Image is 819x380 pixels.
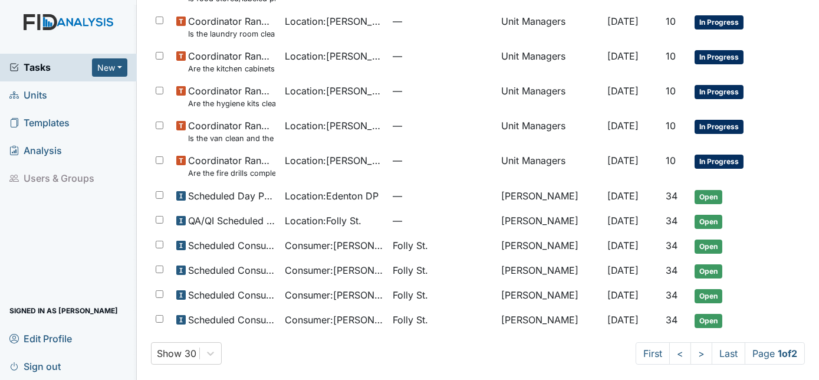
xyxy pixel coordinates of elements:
[496,44,603,79] td: Unit Managers
[695,50,744,64] span: In Progress
[695,314,722,328] span: Open
[393,189,492,203] span: —
[285,49,384,63] span: Location : [PERSON_NAME] Loop
[393,153,492,168] span: —
[285,189,379,203] span: Location : Edenton DP
[695,15,744,30] span: In Progress
[496,209,603,234] td: [PERSON_NAME]
[666,85,676,97] span: 10
[9,60,92,74] a: Tasks
[695,240,722,254] span: Open
[666,15,676,27] span: 10
[607,264,639,276] span: [DATE]
[188,63,275,74] small: Are the kitchen cabinets and floors clean?
[188,133,275,144] small: Is the van clean and the proper documentation been stored?
[778,348,797,359] strong: 1 of 2
[607,289,639,301] span: [DATE]
[188,28,275,40] small: Is the laundry room clean and in good repair?
[393,14,492,28] span: —
[188,14,275,40] span: Coordinator Random Is the laundry room clean and in good repair?
[188,168,275,179] small: Are the fire drills completed for the most recent month?
[496,9,603,44] td: Unit Managers
[157,346,197,361] div: Show 30
[712,342,745,365] a: Last
[607,120,639,132] span: [DATE]
[666,50,676,62] span: 10
[695,190,722,204] span: Open
[669,342,691,365] a: <
[188,288,275,302] span: Scheduled Consumer Chart Review
[188,263,275,277] span: Scheduled Consumer Chart Review
[695,289,722,303] span: Open
[690,342,712,365] a: >
[393,214,492,228] span: —
[188,189,275,203] span: Scheduled Day Program Inspection
[393,49,492,63] span: —
[393,288,428,302] span: Folly St.
[496,79,603,114] td: Unit Managers
[496,308,603,333] td: [PERSON_NAME]
[496,184,603,209] td: [PERSON_NAME]
[188,119,275,144] span: Coordinator Random Is the van clean and the proper documentation been stored?
[666,215,677,227] span: 34
[607,190,639,202] span: [DATE]
[695,155,744,169] span: In Progress
[285,238,384,253] span: Consumer : [PERSON_NAME]
[496,283,603,308] td: [PERSON_NAME]
[9,86,47,104] span: Units
[9,142,62,160] span: Analysis
[496,149,603,184] td: Unit Managers
[745,342,805,365] span: Page
[188,214,275,228] span: QA/QI Scheduled Inspection
[285,288,384,302] span: Consumer : [PERSON_NAME]
[607,215,639,227] span: [DATE]
[9,357,61,375] span: Sign out
[393,84,492,98] span: —
[188,84,275,109] span: Coordinator Random Are the hygiene kits clean?
[695,120,744,134] span: In Progress
[607,240,639,251] span: [DATE]
[666,264,677,276] span: 34
[9,114,70,132] span: Templates
[188,313,275,327] span: Scheduled Consumer Chart Review
[636,342,670,365] a: First
[666,240,677,251] span: 34
[607,314,639,326] span: [DATE]
[9,329,72,348] span: Edit Profile
[188,49,275,74] span: Coordinator Random Are the kitchen cabinets and floors clean?
[92,58,127,77] button: New
[393,238,428,253] span: Folly St.
[666,314,677,326] span: 34
[607,155,639,166] span: [DATE]
[607,50,639,62] span: [DATE]
[666,155,676,166] span: 10
[393,313,428,327] span: Folly St.
[666,190,677,202] span: 34
[285,313,384,327] span: Consumer : [PERSON_NAME]
[285,119,384,133] span: Location : [PERSON_NAME] Loop
[695,85,744,99] span: In Progress
[636,342,805,365] nav: task-pagination
[496,114,603,149] td: Unit Managers
[188,153,275,179] span: Coordinator Random Are the fire drills completed for the most recent month?
[607,85,639,97] span: [DATE]
[393,263,428,277] span: Folly St.
[285,263,384,277] span: Consumer : [PERSON_NAME]
[188,238,275,253] span: Scheduled Consumer Chart Review
[393,119,492,133] span: —
[285,84,384,98] span: Location : [PERSON_NAME] Loop
[666,120,676,132] span: 10
[285,14,384,28] span: Location : [PERSON_NAME] Loop
[285,214,361,228] span: Location : Folly St.
[695,264,722,279] span: Open
[188,98,275,109] small: Are the hygiene kits clean?
[496,234,603,258] td: [PERSON_NAME]
[496,258,603,283] td: [PERSON_NAME]
[607,15,639,27] span: [DATE]
[285,153,384,168] span: Location : [PERSON_NAME] Loop
[666,289,677,301] span: 34
[695,215,722,229] span: Open
[9,302,118,320] span: Signed in as [PERSON_NAME]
